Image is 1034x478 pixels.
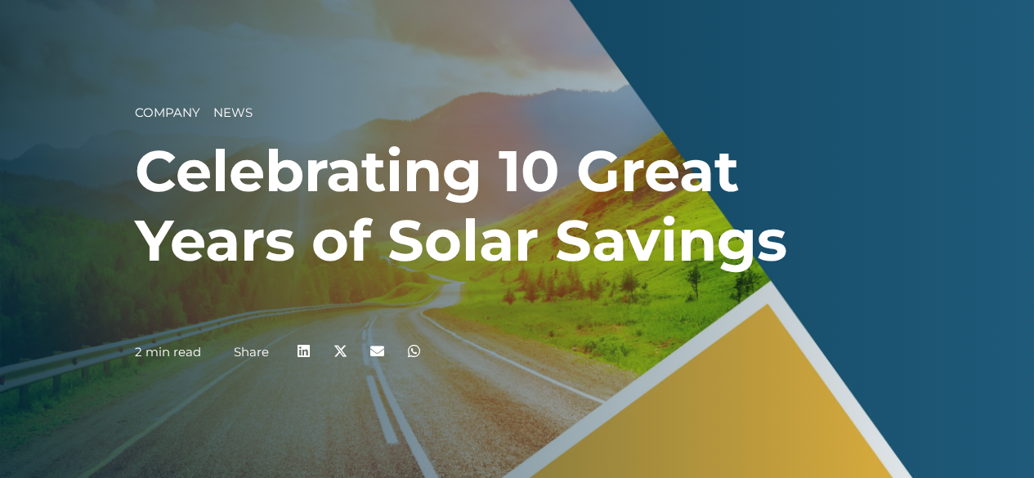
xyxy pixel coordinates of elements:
div: Share on email [359,333,396,369]
div: Share on linkedin [285,333,322,369]
div: Share on x-twitter [322,333,359,369]
span: News [213,105,253,120]
div: Share on whatsapp [396,333,432,369]
h1: Celebrating 10 Great Years of Solar Savings [135,136,899,275]
span: Company [135,105,200,120]
p: 2 min read [135,345,201,360]
span: __ [200,105,213,120]
a: Share [234,344,269,360]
